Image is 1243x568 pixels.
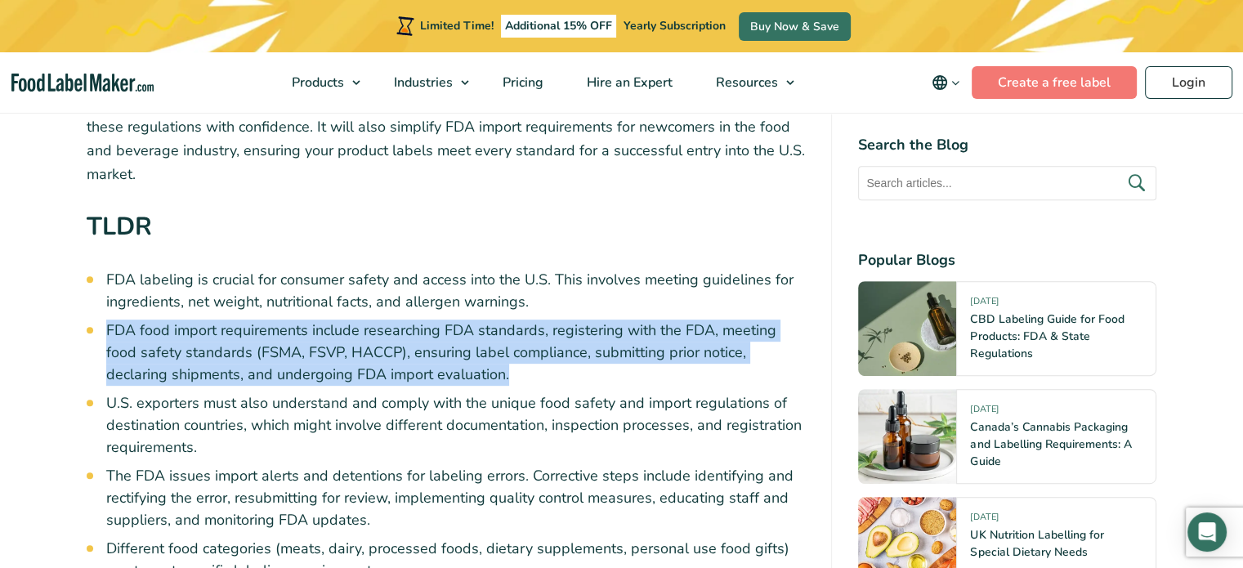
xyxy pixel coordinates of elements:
li: FDA labeling is crucial for consumer safety and access into the U.S. This involves meeting guidel... [106,269,806,313]
a: Resources [695,52,803,113]
span: Additional 15% OFF [501,15,616,38]
span: [DATE] [970,403,998,422]
span: Hire an Expert [582,74,674,92]
li: U.S. exporters must also understand and comply with the unique food safety and import regulations... [106,392,806,458]
li: FDA food import requirements include researching FDA standards, registering with the FDA, meeting... [106,320,806,386]
a: Buy Now & Save [739,12,851,41]
strong: TLDR [87,209,152,244]
li: The FDA issues import alerts and detentions for labeling errors. Corrective steps include identif... [106,465,806,531]
h4: Search the Blog [858,134,1156,156]
a: Products [271,52,369,113]
span: Resources [711,74,780,92]
a: Pricing [481,52,561,113]
input: Search articles... [858,166,1156,200]
a: CBD Labeling Guide for Food Products: FDA & State Regulations [970,311,1124,361]
span: [DATE] [970,511,998,530]
span: Industries [389,74,454,92]
span: [DATE] [970,295,998,314]
span: Yearly Subscription [624,18,726,34]
span: Limited Time! [420,18,494,34]
h4: Popular Blogs [858,249,1156,271]
a: Create a free label [972,66,1137,99]
a: Hire an Expert [566,52,691,113]
a: Login [1145,66,1232,99]
a: UK Nutrition Labelling for Special Dietary Needs [970,527,1103,560]
a: Canada’s Cannabis Packaging and Labelling Requirements: A Guide [970,419,1131,469]
div: Open Intercom Messenger [1187,512,1227,552]
a: Industries [373,52,477,113]
span: Products [287,74,346,92]
span: Pricing [498,74,545,92]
